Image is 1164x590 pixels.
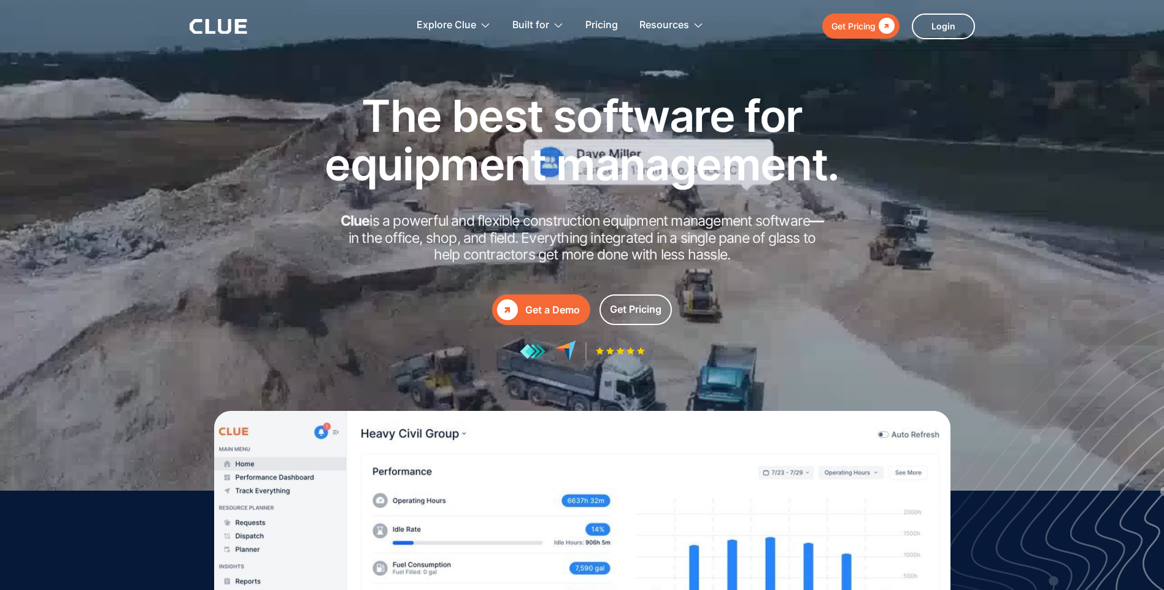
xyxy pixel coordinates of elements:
div: Get Pricing [831,18,876,34]
a: Login [912,13,975,39]
h1: The best software for equipment management. [306,91,858,188]
div: Built for [512,6,564,45]
a: Get Pricing [822,13,900,39]
a: Get Pricing [599,294,672,325]
img: Five-star rating icon [596,347,645,355]
img: reviews at getapp [520,343,545,359]
div: Explore Clue [417,6,491,45]
strong: Clue [341,212,370,229]
div: Resources [639,6,704,45]
h2: is a powerful and flexible construction equipment management software in the office, shop, and fi... [337,213,828,264]
div: Built for [512,6,549,45]
div: Explore Clue [417,6,476,45]
div:  [497,299,518,320]
div: Resources [639,6,689,45]
div: Get Pricing [610,302,661,317]
strong: — [810,212,823,229]
a: Pricing [585,6,618,45]
a: Get a Demo [492,294,590,325]
img: reviews at capterra [555,340,576,362]
div:  [876,18,895,34]
div: Get a Demo [525,302,580,318]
